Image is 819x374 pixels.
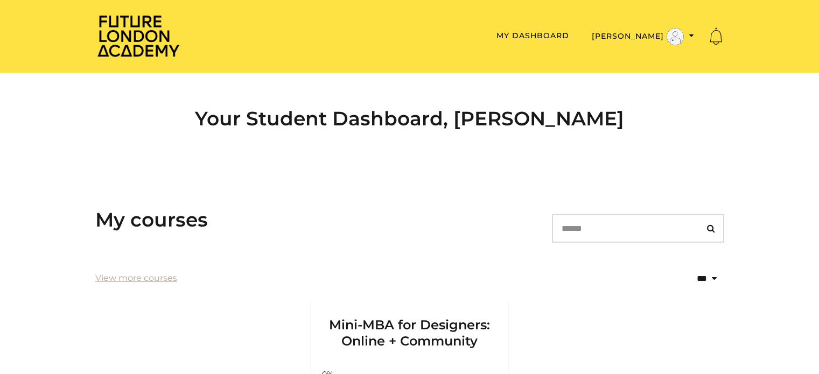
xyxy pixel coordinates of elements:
img: Home Page [95,14,181,58]
button: Toggle menu [589,27,697,46]
select: status [662,266,724,291]
a: View more courses [95,272,177,285]
h3: Mini-MBA for Designers: Online + Community [324,300,496,349]
h3: My courses [95,208,208,231]
h2: Your Student Dashboard, [PERSON_NAME] [95,107,724,130]
a: My Dashboard [496,31,569,40]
